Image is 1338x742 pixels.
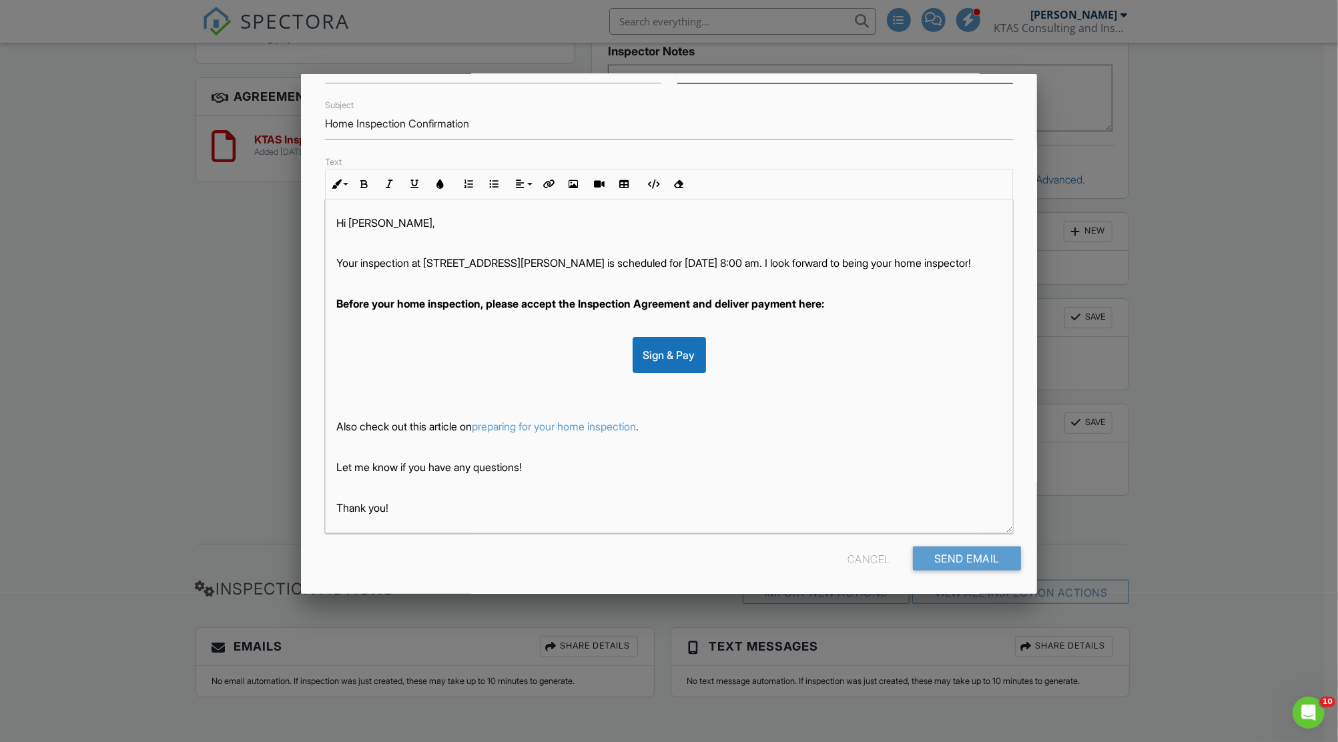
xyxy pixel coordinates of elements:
strong: Before your home inspection, please accept the Inspection Agreement and deliver payment here: [336,297,824,310]
div: Cancel [848,546,890,571]
button: Insert Video [586,171,611,197]
div: Sign & Pay [633,337,706,373]
label: Subject [325,99,354,111]
button: Insert Table [611,171,637,197]
button: Insert Link (Ctrl+K) [535,171,561,197]
p: Hi [PERSON_NAME], [336,216,1002,230]
iframe: Intercom live chat [1293,697,1325,729]
span: 10 [1320,697,1335,707]
p: Let me know if you have any questions! [336,460,1002,474]
button: Inline Style [326,171,351,197]
button: Bold (Ctrl+B) [351,171,376,197]
button: Clear Formatting [665,171,691,197]
p: Thank you! [336,500,1002,515]
button: Italic (Ctrl+I) [376,171,402,197]
button: Insert Image (Ctrl+P) [561,171,586,197]
button: Code View [640,171,665,197]
button: Align [510,171,535,197]
button: Underline (Ctrl+U) [402,171,427,197]
p: Also check out this article on . [336,419,1002,434]
div: Send Email [913,546,1021,571]
a: Sign & Pay [633,348,706,362]
a: preparing for your home inspection [472,420,636,433]
button: Ordered List [456,171,481,197]
label: Text [325,157,342,167]
p: Your inspection at [STREET_ADDRESS][PERSON_NAME] is scheduled for [DATE] 8:00 am. I look forward ... [336,256,1002,270]
button: Colors [427,171,452,197]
